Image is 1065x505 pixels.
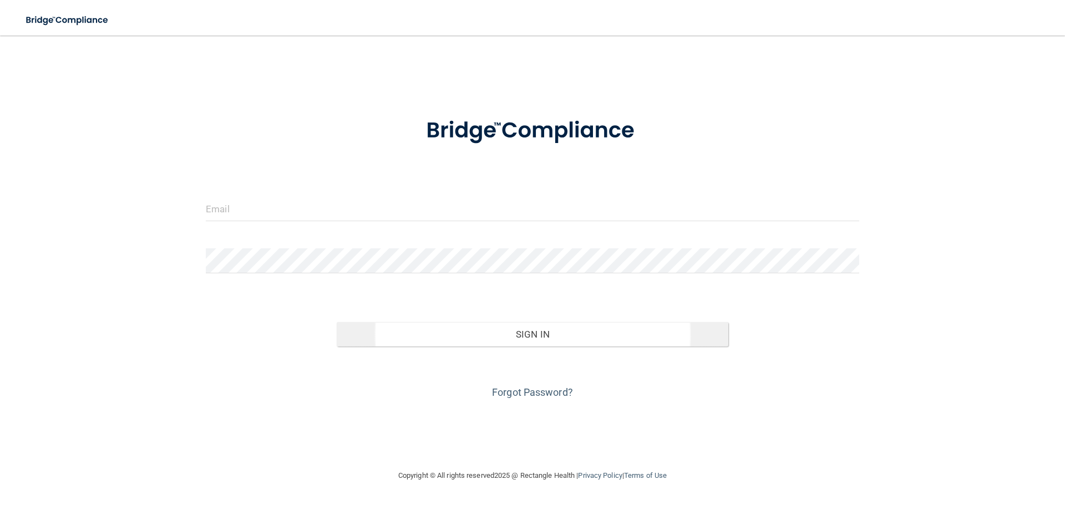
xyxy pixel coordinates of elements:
[492,386,573,398] a: Forgot Password?
[578,471,622,480] a: Privacy Policy
[624,471,667,480] a: Terms of Use
[206,196,859,221] input: Email
[17,9,119,32] img: bridge_compliance_login_screen.278c3ca4.svg
[337,322,729,346] button: Sign In
[330,458,735,493] div: Copyright © All rights reserved 2025 @ Rectangle Health | |
[403,102,662,160] img: bridge_compliance_login_screen.278c3ca4.svg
